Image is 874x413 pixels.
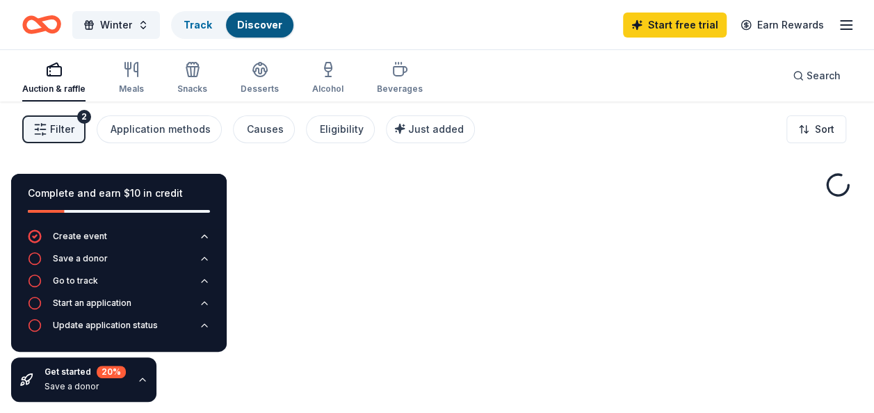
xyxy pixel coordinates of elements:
span: Winter [100,17,132,33]
button: Winter [72,11,160,39]
div: 20 % [97,366,126,378]
button: Desserts [241,56,279,102]
button: Create event [28,229,210,252]
div: Auction & raffle [22,83,86,95]
div: Desserts [241,83,279,95]
button: Snacks [177,56,207,102]
div: Save a donor [53,253,108,264]
div: Beverages [377,83,423,95]
div: Start an application [53,298,131,309]
div: Get started [44,366,126,378]
div: 2 [77,110,91,124]
div: Complete and earn $10 in credit [28,185,210,202]
div: Eligibility [320,121,364,138]
div: Meals [119,83,144,95]
div: Snacks [177,83,207,95]
button: Causes [233,115,295,143]
button: Sort [786,115,846,143]
button: Alcohol [312,56,343,102]
button: Save a donor [28,252,210,274]
div: Create event [53,231,107,242]
div: Application methods [111,121,211,138]
button: Application methods [97,115,222,143]
button: Auction & raffle [22,56,86,102]
span: Sort [815,121,834,138]
button: Just added [386,115,475,143]
a: Home [22,8,61,41]
button: TrackDiscover [171,11,295,39]
button: Beverages [377,56,423,102]
div: Causes [247,121,284,138]
span: Search [807,67,841,84]
button: Update application status [28,318,210,341]
button: Start an application [28,296,210,318]
button: Search [782,62,852,90]
span: Filter [50,121,74,138]
button: Eligibility [306,115,375,143]
div: Go to track [53,275,98,286]
div: Update application status [53,320,158,331]
div: Fetching donors, one moment... [22,171,852,188]
a: Earn Rewards [732,13,832,38]
a: Track [184,19,212,31]
button: Filter2 [22,115,86,143]
button: Meals [119,56,144,102]
div: Save a donor [44,381,126,392]
span: Just added [408,123,464,135]
div: Alcohol [312,83,343,95]
a: Start free trial [623,13,727,38]
a: Discover [237,19,282,31]
button: Go to track [28,274,210,296]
